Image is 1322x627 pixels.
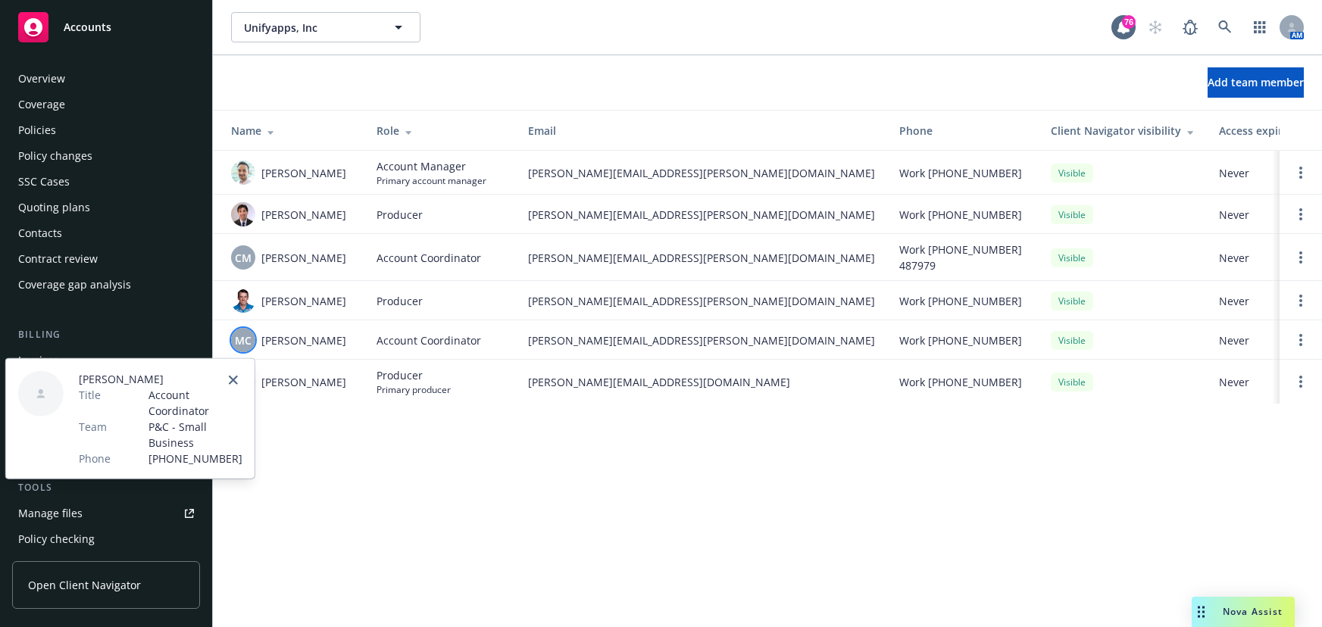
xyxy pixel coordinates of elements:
[18,221,62,245] div: Contacts
[18,118,56,142] div: Policies
[1223,605,1283,618] span: Nova Assist
[1245,12,1275,42] a: Switch app
[377,383,451,396] span: Primary producer
[1051,373,1093,391] div: Visible
[12,195,200,220] a: Quoting plans
[1208,75,1304,89] span: Add team member
[1122,15,1136,29] div: 76
[1140,12,1170,42] a: Start snowing
[899,332,1022,348] span: Work [PHONE_NUMBER]
[899,207,1022,223] span: Work [PHONE_NUMBER]
[12,327,200,342] div: Billing
[79,371,242,387] span: [PERSON_NAME]
[1292,164,1310,182] a: Open options
[64,21,111,33] span: Accounts
[18,170,70,194] div: SSC Cases
[148,419,242,451] span: P&C - Small Business
[899,374,1022,390] span: Work [PHONE_NUMBER]
[261,332,346,348] span: [PERSON_NAME]
[528,374,875,390] span: [PERSON_NAME][EMAIL_ADDRESS][DOMAIN_NAME]
[28,577,141,593] span: Open Client Navigator
[12,348,200,373] a: Invoices
[1175,12,1205,42] a: Report a Bug
[1051,331,1093,350] div: Visible
[148,387,242,419] span: Account Coordinator
[79,451,111,466] span: Phone
[1292,331,1310,349] a: Open options
[899,242,1027,273] span: Work [PHONE_NUMBER] 487979
[377,250,481,266] span: Account Coordinator
[377,207,423,223] span: Producer
[231,202,255,226] img: photo
[528,123,875,139] div: Email
[1292,292,1310,310] a: Open options
[528,250,875,266] span: [PERSON_NAME][EMAIL_ADDRESS][PERSON_NAME][DOMAIN_NAME]
[1051,248,1093,267] div: Visible
[528,165,875,181] span: [PERSON_NAME][EMAIL_ADDRESS][PERSON_NAME][DOMAIN_NAME]
[18,501,83,526] div: Manage files
[12,273,200,297] a: Coverage gap analysis
[231,123,352,139] div: Name
[1192,597,1211,627] div: Drag to move
[377,123,504,139] div: Role
[1210,12,1240,42] a: Search
[261,207,346,223] span: [PERSON_NAME]
[377,367,451,383] span: Producer
[261,250,346,266] span: [PERSON_NAME]
[18,195,90,220] div: Quoting plans
[1051,123,1195,139] div: Client Navigator visibility
[1292,248,1310,267] a: Open options
[12,67,200,91] a: Overview
[12,144,200,168] a: Policy changes
[12,221,200,245] a: Contacts
[377,174,486,187] span: Primary account manager
[528,293,875,309] span: [PERSON_NAME][EMAIL_ADDRESS][PERSON_NAME][DOMAIN_NAME]
[12,247,200,271] a: Contract review
[79,419,107,435] span: Team
[18,348,59,373] div: Invoices
[261,165,346,181] span: [PERSON_NAME]
[18,247,98,271] div: Contract review
[899,165,1022,181] span: Work [PHONE_NUMBER]
[12,118,200,142] a: Policies
[18,67,65,91] div: Overview
[1292,205,1310,223] a: Open options
[12,501,200,526] a: Manage files
[899,293,1022,309] span: Work [PHONE_NUMBER]
[261,374,346,390] span: [PERSON_NAME]
[18,144,92,168] div: Policy changes
[18,92,65,117] div: Coverage
[18,273,131,297] div: Coverage gap analysis
[244,20,375,36] span: Unifyapps, Inc
[1192,597,1295,627] button: Nova Assist
[79,387,101,403] span: Title
[12,170,200,194] a: SSC Cases
[528,332,875,348] span: [PERSON_NAME][EMAIL_ADDRESS][PERSON_NAME][DOMAIN_NAME]
[1051,292,1093,310] div: Visible
[231,289,255,313] img: photo
[377,332,481,348] span: Account Coordinator
[12,527,200,551] a: Policy checking
[1208,67,1304,98] button: Add team member
[528,207,875,223] span: [PERSON_NAME][EMAIL_ADDRESS][PERSON_NAME][DOMAIN_NAME]
[235,250,252,266] span: CM
[224,371,242,389] a: close
[377,293,423,309] span: Producer
[18,527,95,551] div: Policy checking
[1292,373,1310,391] a: Open options
[1051,205,1093,224] div: Visible
[261,293,346,309] span: [PERSON_NAME]
[377,158,486,174] span: Account Manager
[235,332,252,348] span: MC
[148,451,242,466] span: [PHONE_NUMBER]
[899,123,1027,139] div: Phone
[1051,164,1093,182] div: Visible
[12,6,200,48] a: Accounts
[231,161,255,185] img: photo
[12,480,200,495] div: Tools
[231,12,420,42] button: Unifyapps, Inc
[12,92,200,117] a: Coverage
